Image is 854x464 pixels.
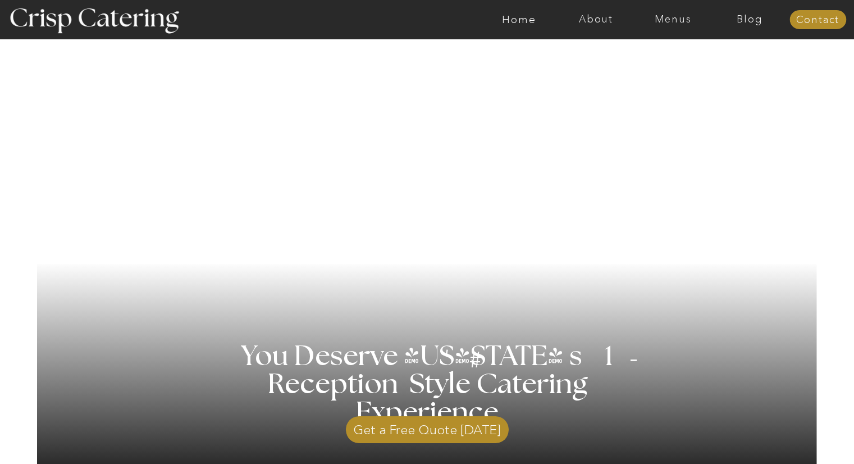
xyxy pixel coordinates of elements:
[789,15,846,26] a: Contact
[202,343,653,427] h1: You Deserve [US_STATE] s 1 Reception Style Catering Experience
[608,330,641,394] h3: '
[711,14,788,25] a: Blog
[634,14,711,25] a: Menus
[445,349,509,381] h3: #
[481,14,558,25] a: Home
[424,343,470,371] h3: '
[558,14,634,25] a: About
[346,411,509,443] a: Get a Free Quote [DATE]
